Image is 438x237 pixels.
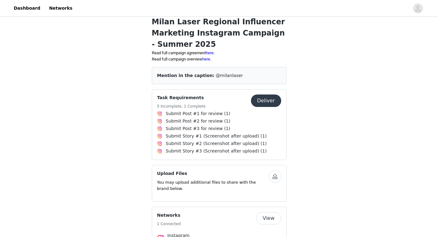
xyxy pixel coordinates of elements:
span: @milanlaser [216,73,243,78]
span: Submit Story #2 (Screenshot after upload) (1) [166,140,267,147]
a: Dashboard [10,1,44,15]
span: Submit Post #3 for review (1) [166,125,230,132]
img: Instagram Icon [157,119,162,124]
img: Instagram Icon [157,149,162,154]
button: View [256,212,281,225]
span: Submit Story #1 (Screenshot after upload) (1) [166,133,267,139]
span: Submit Story #3 (Screenshot after upload) (1) [166,148,267,154]
span: Mention in the caption: [157,73,214,78]
h4: Networks [157,212,181,219]
h4: Upload Files [157,170,269,177]
span: Submit Post #2 for review (1) [166,118,230,124]
span: Read full campaign overview . [152,57,211,61]
img: Instagram Icon [157,111,162,116]
img: Instagram Icon [157,134,162,139]
h5: 5 Incomplete, 1 Complete [157,104,206,109]
h5: 1 Connected [157,221,181,227]
div: Task Requirements [152,89,286,160]
a: Networks [45,1,76,15]
img: Instagram Icon [157,126,162,131]
img: Instagram Icon [157,141,162,146]
span: Submit Post #1 for review (1) [166,110,230,117]
a: here [206,51,214,55]
h4: Task Requirements [157,94,206,101]
p: You may upload additional files to share with the brand below. [157,179,269,191]
button: Deliver [251,94,281,107]
h1: Milan Laser Regional Influencer Marketing Instagram Campaign - Summer 2025 [152,16,286,50]
a: here [202,57,210,61]
div: avatar [415,3,421,13]
span: Read full campaign agreement . [152,51,214,55]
